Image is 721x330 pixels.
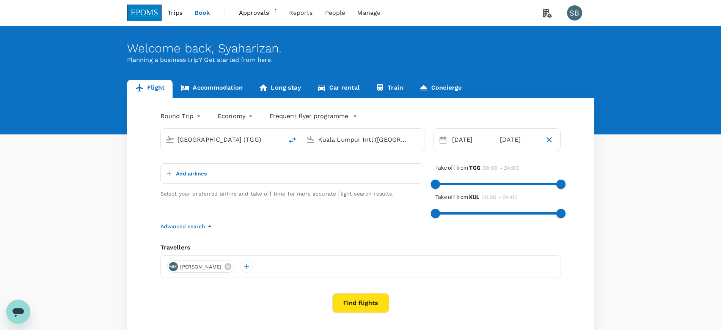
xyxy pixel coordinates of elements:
[419,139,420,140] button: Open
[160,222,214,231] button: Advanced search
[270,112,357,121] button: Frequent flyer programme
[167,261,235,273] div: MM[PERSON_NAME]
[169,262,178,271] div: MM
[195,8,210,17] span: Book
[168,8,182,17] span: Trips
[160,223,205,230] p: Advanced search
[251,80,309,98] a: Long stay
[176,263,226,271] span: [PERSON_NAME]
[6,300,30,324] iframe: Button to launch messaging window
[278,139,280,140] button: Open
[127,41,594,55] div: Welcome back , Syaharizan .
[160,110,203,122] div: Round Trip
[160,243,561,252] div: Travellers
[567,5,582,21] div: SB
[160,190,423,197] p: Select your preferred airline and take off time for more accurate flight search results.
[270,112,348,121] p: Frequent flyer programme
[469,194,479,200] b: KUL
[173,80,251,98] a: Accommodation
[357,8,380,17] span: Manage
[482,165,519,171] span: 00:00 - 24:00
[411,80,470,98] a: Concierge
[178,134,267,145] input: Depart from
[176,170,207,177] p: Add airlines
[318,134,408,145] input: Going to
[435,194,479,200] span: Take off from
[481,194,518,200] span: 00:00 - 24:00
[289,8,313,17] span: Reports
[435,165,481,171] span: Take off from
[325,8,346,17] span: People
[127,80,173,98] a: Flight
[469,165,481,171] b: TGG
[127,55,594,65] p: Planning a business trip? Get started from here.
[368,80,411,98] a: Train
[332,293,389,313] button: Find flights
[283,131,302,149] button: delete
[239,8,275,17] span: Approvals
[449,132,493,147] div: [DATE]
[218,110,254,122] div: Economy
[497,132,541,147] div: [DATE]
[164,167,207,180] button: Add airlines
[275,7,276,19] span: 1
[309,80,368,98] a: Car rental
[127,5,162,21] img: EPOMS SDN BHD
